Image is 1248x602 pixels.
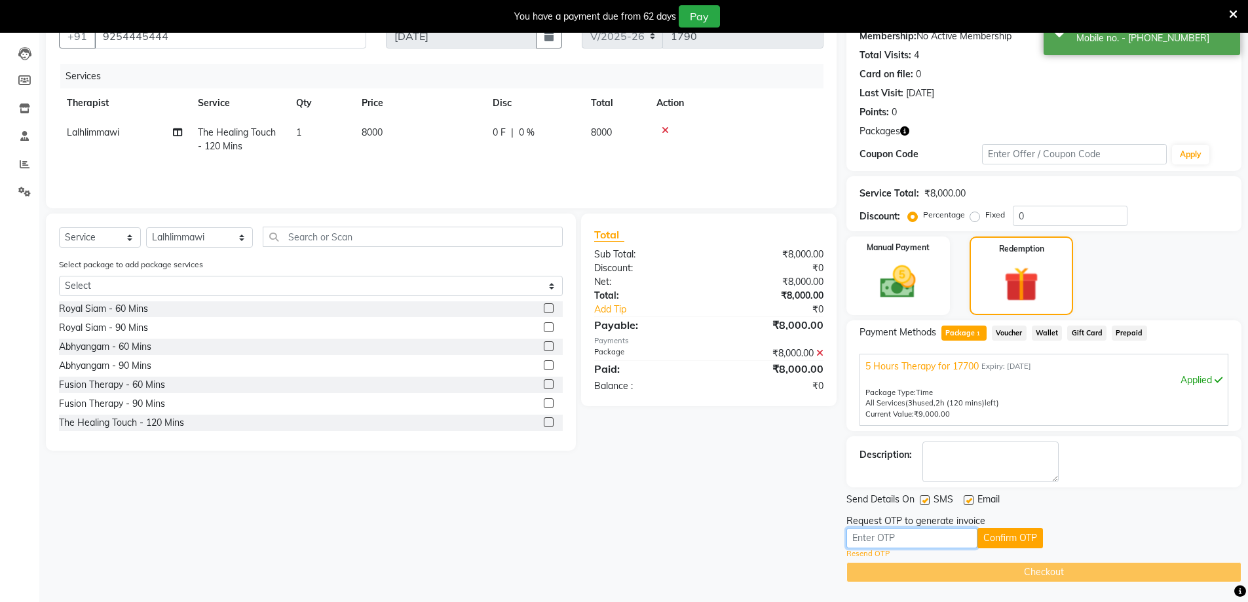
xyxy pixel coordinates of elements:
input: Search by Name/Mobile/Email/Code [94,24,366,48]
span: Gift Card [1067,326,1106,341]
span: Total [594,228,624,242]
div: ₹8,000.00 [709,275,833,289]
div: ₹8,000.00 [709,289,833,303]
span: Current Value: [865,409,914,419]
input: Enter Offer / Coupon Code [982,144,1167,164]
button: Apply [1172,145,1209,164]
label: Select package to add package services [59,259,203,271]
label: Percentage [923,209,965,221]
label: Manual Payment [867,242,930,254]
div: Fusion Therapy - 60 Mins [59,378,165,392]
div: Balance : [584,379,709,393]
input: Enter OTP [846,528,977,548]
span: ₹9,000.00 [914,409,950,419]
div: Applied [865,373,1222,387]
a: Add Tip [584,303,729,316]
span: Packages [860,124,900,138]
div: Royal Siam - 90 Mins [59,321,148,335]
div: The Healing Touch - 120 Mins [59,416,184,430]
span: Prepaid [1112,326,1147,341]
span: Time [916,388,933,397]
div: ₹8,000.00 [709,317,833,333]
th: Disc [485,88,583,118]
label: Fixed [985,209,1005,221]
div: Card on file: [860,67,913,81]
span: used, left) [905,398,999,407]
span: 1 [296,126,301,138]
span: All Services [865,398,905,407]
div: Fusion Therapy - 90 Mins [59,397,165,411]
span: Send Details On [846,493,915,509]
th: Qty [288,88,354,118]
div: Abhyangam - 60 Mins [59,340,151,354]
div: ₹0 [709,379,833,393]
div: 4 [914,48,919,62]
div: Paid: [584,361,709,377]
img: _gift.svg [993,263,1049,306]
div: Coupon Code [860,147,983,161]
th: Total [583,88,649,118]
th: Price [354,88,485,118]
span: 8000 [362,126,383,138]
div: Package [584,347,709,360]
div: Discount: [860,210,900,223]
div: Points: [860,105,889,119]
span: Package Type: [865,388,916,397]
button: Confirm OTP [977,528,1043,548]
div: Abhyangam - 90 Mins [59,359,151,373]
div: 0 [892,105,897,119]
button: Pay [679,5,720,28]
div: [DATE] [906,86,934,100]
div: ₹8,000.00 [924,187,966,200]
div: ₹0 [730,303,833,316]
span: Payment Methods [860,326,936,339]
div: Request OTP to generate invoice [846,514,985,528]
span: 5 Hours Therapy for 17700 [865,360,979,373]
input: Search or Scan [263,227,563,247]
div: You have a payment due from 62 days [514,10,676,24]
div: ₹8,000.00 [709,361,833,377]
span: Email [977,493,1000,509]
span: | [511,126,514,140]
span: 8000 [591,126,612,138]
a: Resend OTP [846,548,890,559]
div: No Active Membership [860,29,1228,43]
img: _cash.svg [869,261,927,303]
div: Service Total: [860,187,919,200]
div: ₹0 [709,261,833,275]
div: 0 [916,67,921,81]
span: Wallet [1032,326,1063,341]
div: Description: [860,448,912,462]
span: 0 % [519,126,535,140]
span: 2h (120 mins) [936,398,985,407]
span: The Healing Touch - 120 Mins [198,126,276,152]
div: Total: [584,289,709,303]
div: ₹8,000.00 [709,347,833,360]
div: Sub Total: [584,248,709,261]
button: +91 [59,24,96,48]
span: 1 [975,330,982,338]
span: Package [941,326,987,341]
th: Therapist [59,88,190,118]
span: SMS [934,493,953,509]
span: Expiry: [DATE] [981,361,1031,372]
span: (3h [905,398,917,407]
span: Voucher [992,326,1027,341]
div: Discount: [584,261,709,275]
th: Action [649,88,823,118]
div: Royal Siam - 60 Mins [59,302,148,316]
div: Net: [584,275,709,289]
div: Services [60,64,833,88]
th: Service [190,88,288,118]
div: Membership: [860,29,917,43]
div: Last Visit: [860,86,903,100]
div: Payments [594,335,823,347]
span: Lalhlimmawi [67,126,119,138]
span: 0 F [493,126,506,140]
div: Payable: [584,317,709,333]
div: ₹8,000.00 [709,248,833,261]
label: Redemption [999,243,1044,255]
div: Total Visits: [860,48,911,62]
